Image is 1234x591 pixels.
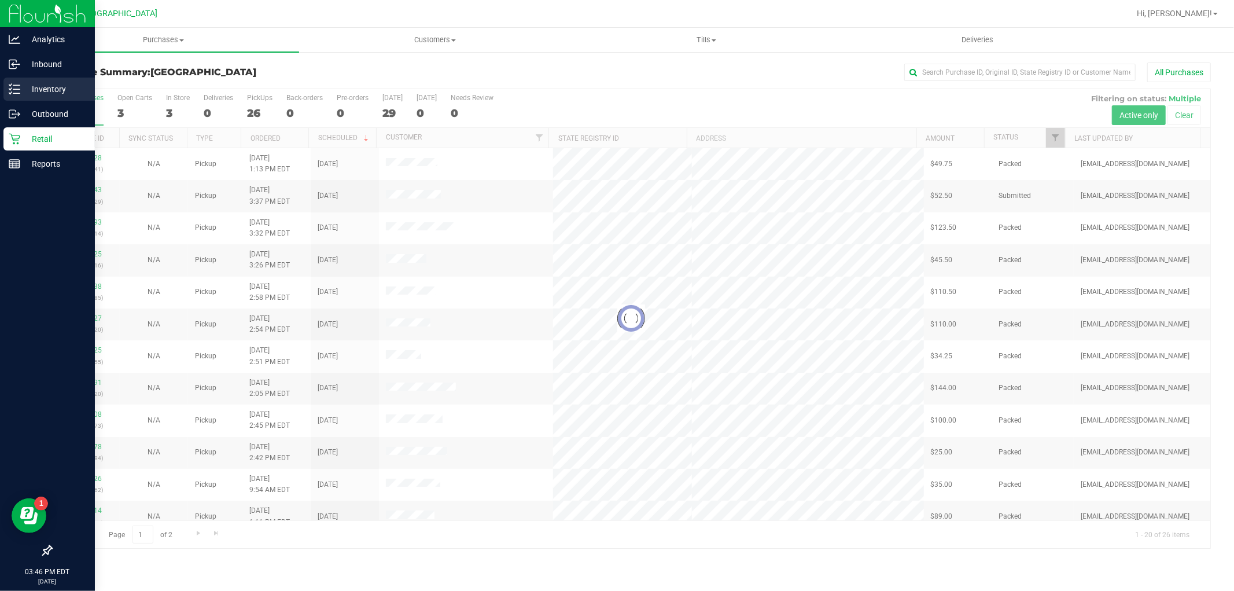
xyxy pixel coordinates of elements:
p: Inventory [20,82,90,96]
p: Inbound [20,57,90,71]
h3: Purchase Summary: [51,67,437,78]
inline-svg: Inbound [9,58,20,70]
a: Tills [570,28,842,52]
span: Tills [571,35,841,45]
a: Purchases [28,28,299,52]
p: [DATE] [5,577,90,586]
inline-svg: Outbound [9,108,20,120]
iframe: Resource center [12,498,46,533]
button: All Purchases [1147,63,1211,82]
p: Analytics [20,32,90,46]
input: Search Purchase ID, Original ID, State Registry ID or Customer Name... [904,64,1136,81]
span: Purchases [28,35,299,45]
inline-svg: Reports [9,158,20,170]
span: Deliveries [946,35,1009,45]
span: Hi, [PERSON_NAME]! [1137,9,1212,18]
inline-svg: Analytics [9,34,20,45]
span: [GEOGRAPHIC_DATA] [150,67,256,78]
p: Reports [20,157,90,171]
p: 03:46 PM EDT [5,567,90,577]
iframe: Resource center unread badge [34,497,48,511]
inline-svg: Inventory [9,83,20,95]
span: Customers [300,35,570,45]
span: [GEOGRAPHIC_DATA] [79,9,158,19]
p: Outbound [20,107,90,121]
inline-svg: Retail [9,133,20,145]
a: Customers [299,28,570,52]
p: Retail [20,132,90,146]
a: Deliveries [842,28,1113,52]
